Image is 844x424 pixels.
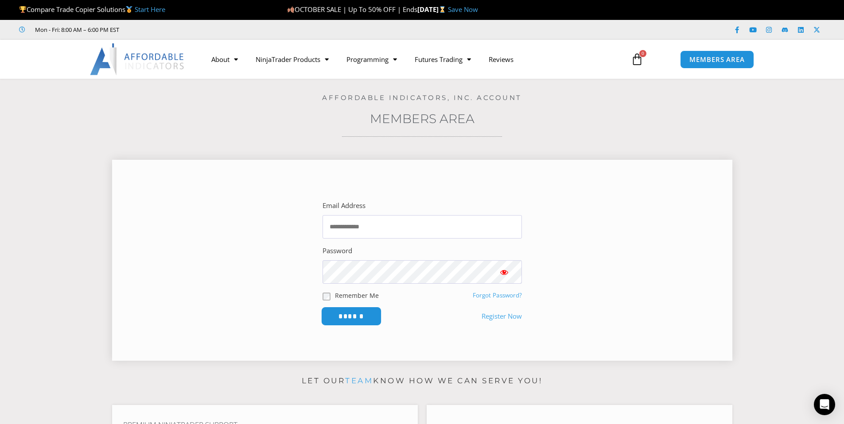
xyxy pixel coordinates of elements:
[406,49,480,69] a: Futures Trading
[322,93,522,102] a: Affordable Indicators, Inc. Account
[19,5,165,14] span: Compare Trade Copier Solutions
[112,374,732,388] p: Let our know how we can serve you!
[473,291,522,299] a: Forgot Password?
[680,50,754,69] a: MEMBERS AREA
[814,394,835,415] div: Open Intercom Messenger
[439,6,446,13] img: ⌛
[335,291,379,300] label: Remember Me
[370,111,475,126] a: Members Area
[323,245,352,257] label: Password
[338,49,406,69] a: Programming
[288,6,294,13] img: 🍂
[486,260,522,284] button: Show password
[33,24,119,35] span: Mon - Fri: 8:00 AM – 6:00 PM EST
[618,46,657,72] a: 0
[323,200,366,212] label: Email Address
[90,43,185,75] img: LogoAI | Affordable Indicators – NinjaTrader
[132,25,264,34] iframe: Customer reviews powered by Trustpilot
[480,49,522,69] a: Reviews
[135,5,165,14] a: Start Here
[19,6,26,13] img: 🏆
[287,5,417,14] span: OCTOBER SALE | Up To 50% OFF | Ends
[639,50,646,57] span: 0
[482,310,522,323] a: Register Now
[126,6,132,13] img: 🥇
[202,49,621,69] nav: Menu
[417,5,448,14] strong: [DATE]
[448,5,478,14] a: Save Now
[345,376,373,385] a: team
[247,49,338,69] a: NinjaTrader Products
[202,49,247,69] a: About
[689,56,745,63] span: MEMBERS AREA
